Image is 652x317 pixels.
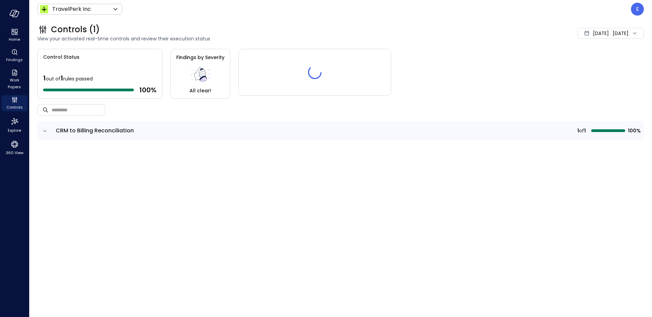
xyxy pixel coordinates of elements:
span: Findings [6,56,23,63]
span: 100 % [139,86,157,94]
span: Home [9,36,20,43]
span: CRM to Billing Reconciliation [56,127,134,134]
span: 1 [577,127,579,134]
div: Explore [1,115,28,134]
span: Controls (1) [51,24,100,35]
span: rules passed [63,75,93,82]
span: 1 [584,127,586,134]
div: Work Papers [1,68,28,91]
img: Icon [40,5,48,13]
span: View your activated real-time controls and review their execution status [37,35,456,42]
span: 1 [43,73,46,83]
div: Eleanor Yehudai [631,3,644,16]
span: [DATE] [593,30,609,37]
span: Control Status [38,49,79,61]
span: of [579,127,584,134]
span: Findings by Severity [176,54,224,61]
p: E [636,5,639,13]
span: 360 View [6,149,23,156]
span: out of [46,75,60,82]
span: All clear! [189,87,211,94]
p: TravelPerk Inc [52,5,91,13]
div: Controls [1,95,28,111]
div: Home [1,27,28,43]
div: 360 View [1,138,28,157]
span: Controls [6,104,23,111]
button: expand row [41,128,48,134]
span: Work Papers [4,77,25,90]
span: Explore [8,127,21,134]
div: Findings [1,48,28,64]
span: 100% [628,127,640,134]
span: 1 [60,73,63,83]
